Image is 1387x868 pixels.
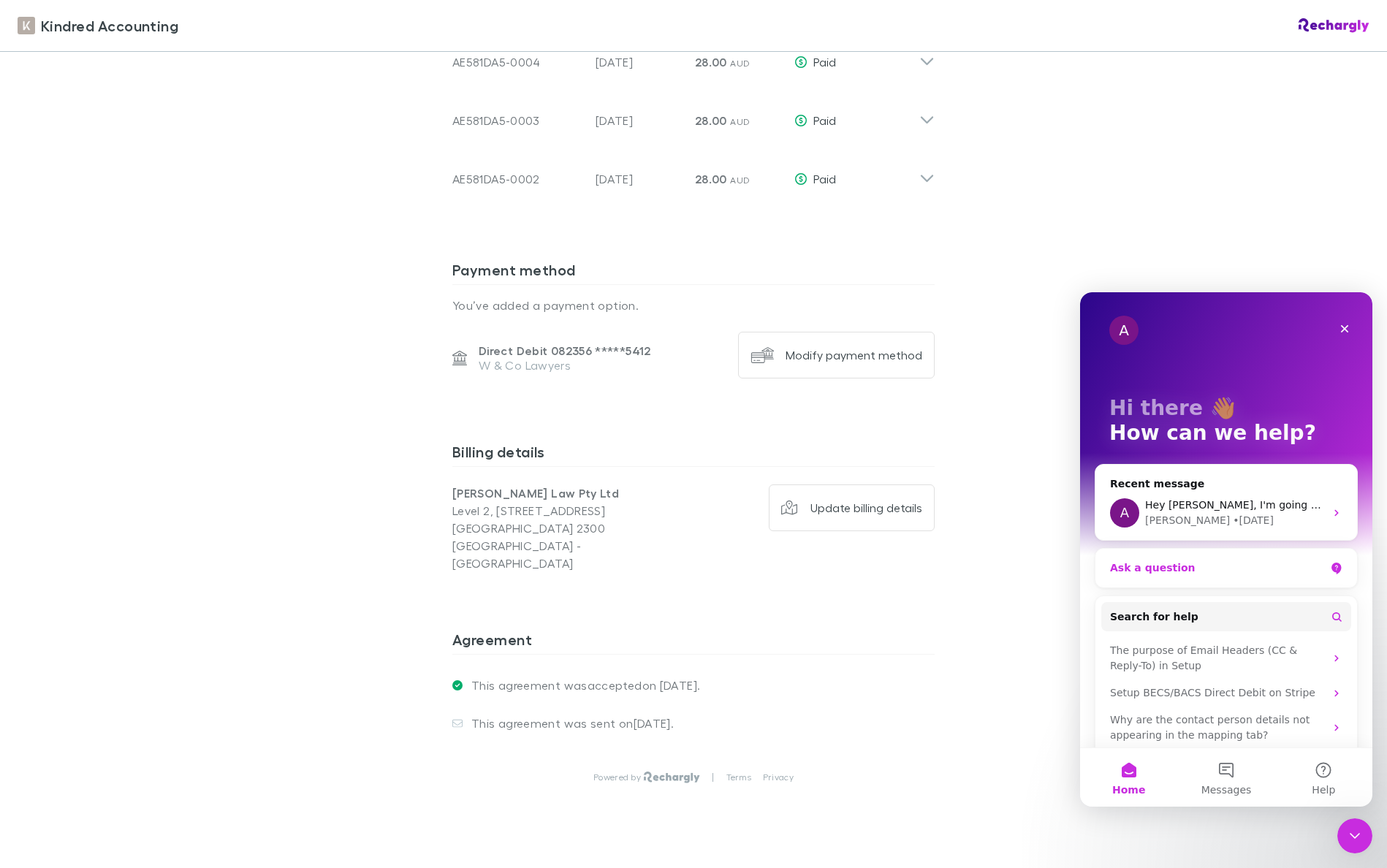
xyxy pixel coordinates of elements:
span: Paid [813,55,836,69]
p: [GEOGRAPHIC_DATA] 2300 [452,519,693,537]
span: Paid [813,113,836,127]
div: AE581DA5-0003[DATE]28.00 AUDPaid [441,85,946,144]
a: Terms [726,772,751,783]
h3: Payment method [452,261,935,284]
p: This agreement was accepted on [DATE] . [463,678,700,693]
span: 28.00 [695,113,727,128]
span: Kindred Accounting [41,15,178,37]
img: Kindred Accounting's Logo [18,17,35,34]
p: | [712,772,714,783]
div: AE581DA5-0004[DATE]28.00 AUDPaid [441,27,946,85]
h3: Billing details [452,443,935,466]
span: AUD [730,116,750,127]
iframe: Intercom live chat [1337,818,1372,853]
div: AE581DA5-0004 [452,53,584,71]
div: The purpose of Email Headers (CC & Reply-To) in Setup [30,351,245,381]
div: Update billing details [810,500,922,515]
div: • [DATE] [153,221,194,236]
p: Level 2, [STREET_ADDRESS] [452,502,693,519]
div: Why are the contact person details not appearing in the mapping tab? [21,414,271,457]
p: [DATE] [596,170,683,188]
div: Ask a question [30,268,245,283]
p: Direct Debit 082356 ***** 5412 [479,343,651,358]
div: Close [251,23,278,50]
a: Privacy [763,772,794,783]
div: Modify payment method [786,348,922,362]
div: Ask a question [15,256,278,296]
p: W & Co Lawyers [479,358,651,373]
span: Home [32,492,65,503]
img: Modify payment method's Logo [750,343,774,367]
div: Why are the contact person details not appearing in the mapping tab? [30,420,245,451]
div: AE581DA5-0002 [452,170,584,188]
div: Setup BECS/BACS Direct Debit on Stripe [21,387,271,414]
span: 28.00 [695,172,727,186]
button: Messages [97,456,194,514]
div: AE581DA5-0003 [452,112,584,129]
div: AE581DA5-0002[DATE]28.00 AUDPaid [441,144,946,202]
span: AUD [730,58,750,69]
span: 28.00 [695,55,727,69]
button: Update billing details [769,484,935,531]
p: This agreement was sent on [DATE] . [463,716,674,731]
p: You’ve added a payment option. [452,297,935,314]
span: AUD [730,175,750,186]
div: [PERSON_NAME] [65,221,150,236]
div: The purpose of Email Headers (CC & Reply-To) in Setup [21,345,271,387]
button: Modify payment method [738,332,935,378]
span: Paid [813,172,836,186]
button: Search for help [21,310,271,339]
p: [GEOGRAPHIC_DATA] - [GEOGRAPHIC_DATA] [452,537,693,572]
div: Setup BECS/BACS Direct Debit on Stripe [30,393,245,408]
img: Rechargly Logo [644,772,700,783]
span: Messages [121,492,172,503]
iframe: Intercom live chat [1080,292,1372,807]
p: [PERSON_NAME] Law Pty Ltd [452,484,693,502]
p: [DATE] [596,112,683,129]
span: Hey [PERSON_NAME], I'm going to close this ticket for now. Let me know if you need anything else.... [65,207,607,218]
p: [DATE] [596,53,683,71]
p: Powered by [593,772,644,783]
img: Rechargly Logo [1299,18,1369,33]
button: Help [195,456,292,514]
span: Search for help [30,317,118,332]
h3: Agreement [452,631,935,654]
span: Help [232,492,255,503]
